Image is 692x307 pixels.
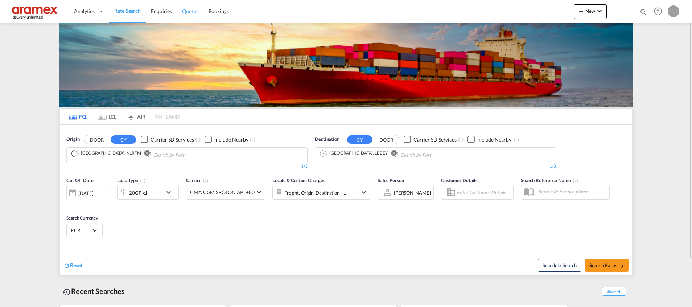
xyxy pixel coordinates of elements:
input: Chips input. [154,150,223,161]
span: Show All [602,287,626,296]
md-icon: Unchecked: Search for CY (Container Yard) services for all selected carriers.Checked : Search for... [458,137,464,143]
button: Remove [387,150,398,157]
md-checkbox: Checkbox No Ink [141,136,194,143]
span: Origin [66,136,79,143]
md-chips-wrap: Chips container. Use arrow keys to select chips. [70,148,226,161]
md-select: Select Currency: € EUREuro [70,225,99,236]
md-checkbox: Checkbox No Ink [404,136,457,143]
div: Press delete to remove this chip. [74,150,143,156]
span: Customer Details [441,177,478,183]
span: Rate Search [114,8,141,14]
button: DOOR [84,135,110,144]
span: Help [652,5,664,17]
md-icon: Unchecked: Ignores neighbouring ports when fetching rates.Checked : Includes neighbouring ports w... [250,137,256,143]
span: Locals & Custom Charges [272,177,325,183]
div: OriginDOOR CY Checkbox No InkUnchecked: Search for CY (Container Yard) services for all selected ... [60,125,632,275]
md-icon: icon-airplane [127,112,135,118]
button: icon-plus 400-fgNewicon-chevron-down [574,4,607,19]
div: Carrier SD Services [151,136,194,143]
span: EUR [71,227,91,234]
md-icon: icon-chevron-down [164,188,177,197]
input: Search Reference Name [535,186,609,197]
md-select: Sales Person: Janice Camporaso [393,187,432,198]
span: Reset [70,262,82,268]
div: icon-refreshReset [63,262,82,270]
div: Press delete to remove this chip. [322,150,390,156]
md-tab-item: FCL [63,109,92,124]
input: Chips input. [401,150,470,161]
div: 1/3 [315,163,556,169]
button: Remove [140,150,151,157]
input: Enter Customer Details [457,187,511,198]
md-icon: icon-plus 400-fg [577,7,585,15]
md-icon: Your search will be saved by the below given name [573,178,578,184]
div: J [668,5,679,17]
md-chips-wrap: Chips container. Use arrow keys to select chips. [319,148,473,161]
span: Cut Off Date [66,177,94,183]
div: Freight Origin Destination Factory Stuffing [284,188,346,198]
img: dca169e0c7e311edbe1137055cab269e.png [11,3,60,20]
span: Search Reference Name [521,177,578,183]
md-icon: icon-chevron-down [595,7,604,15]
md-pagination-wrapper: Use the left and right arrow keys to navigate between tabs [63,109,180,124]
button: CY [111,135,136,144]
span: Bookings [209,8,229,14]
md-checkbox: Checkbox No Ink [205,136,248,143]
div: Include Nearby [477,136,511,143]
span: Sales Person [378,177,404,183]
md-tab-item: AIR [121,109,151,124]
span: Quotes [182,8,198,14]
span: Analytics [74,8,95,15]
div: [DATE] [78,190,93,196]
div: Include Nearby [214,136,248,143]
div: 20GP x1 [129,188,148,198]
div: 20GP x1icon-chevron-down [117,185,179,200]
md-icon: Unchecked: Ignores neighbouring ports when fetching rates.Checked : Includes neighbouring ports w... [514,137,519,143]
md-tab-item: LCL [92,109,121,124]
div: [PERSON_NAME] [394,190,431,196]
div: Recent Searches [59,283,128,299]
img: LCL+%26+FCL+BACKGROUND.png [59,23,633,107]
md-icon: icon-chevron-down [359,188,368,197]
md-icon: icon-information-outline [140,178,146,184]
md-icon: icon-backup-restore [62,288,71,296]
md-icon: icon-magnify [639,8,647,16]
span: Search Rates [589,262,624,268]
button: DOOR [374,135,399,144]
md-icon: The selected Trucker/Carrierwill be displayed in the rate results If the rates are from another f... [203,178,209,184]
span: Destination [315,136,339,143]
div: Help [652,5,668,18]
span: Search Currency [66,215,98,221]
div: 1/3 [66,163,308,169]
span: New [577,8,604,14]
div: Beirut, LBBEY [322,150,388,156]
button: CY [347,135,372,144]
span: CMA CGM SPOTON API +80 [190,189,255,196]
div: Freight Origin Destination Factory Stuffingicon-chevron-down [272,185,370,200]
md-checkbox: Checkbox No Ink [467,136,511,143]
button: Note: By default Schedule search will only considerorigin ports, destination ports and cut off da... [538,259,581,272]
md-datepicker: Select [66,200,72,209]
md-icon: icon-refresh [63,262,70,269]
div: Carrier SD Services [413,136,457,143]
span: Enquiries [151,8,172,14]
button: Search Ratesicon-arrow-right [585,259,629,272]
div: [DATE] [66,185,110,200]
span: Carrier [186,177,209,183]
md-icon: icon-arrow-right [619,263,624,269]
div: icon-magnify [639,8,647,19]
div: Rotterdam, NLRTM [74,150,141,156]
span: Load Type [117,177,146,183]
md-icon: Unchecked: Search for CY (Container Yard) services for all selected carriers.Checked : Search for... [195,137,201,143]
